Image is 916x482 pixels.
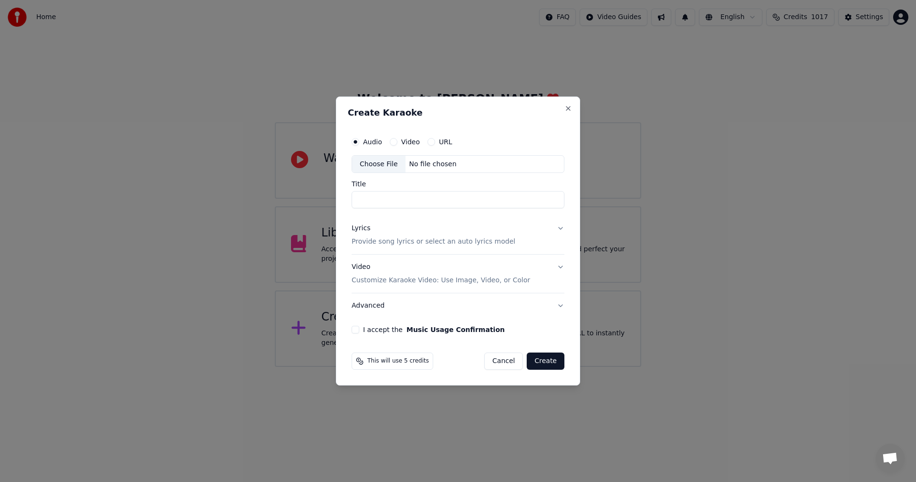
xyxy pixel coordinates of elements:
p: Provide song lyrics or select an auto lyrics model [352,237,515,247]
div: No file chosen [406,160,460,169]
label: I accept the [363,326,505,333]
button: LyricsProvide song lyrics or select an auto lyrics model [352,216,564,255]
label: Audio [363,139,382,145]
button: Cancel [484,353,523,370]
h2: Create Karaoke [348,108,568,117]
button: VideoCustomize Karaoke Video: Use Image, Video, or Color [352,255,564,293]
button: I accept the [406,326,505,333]
div: Video [352,263,530,286]
label: Video [401,139,420,145]
label: Title [352,181,564,188]
button: Advanced [352,293,564,318]
span: This will use 5 credits [367,357,429,365]
div: Choose File [352,156,406,173]
label: URL [439,139,452,145]
button: Create [527,353,564,370]
div: Lyrics [352,224,370,234]
p: Customize Karaoke Video: Use Image, Video, or Color [352,276,530,285]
